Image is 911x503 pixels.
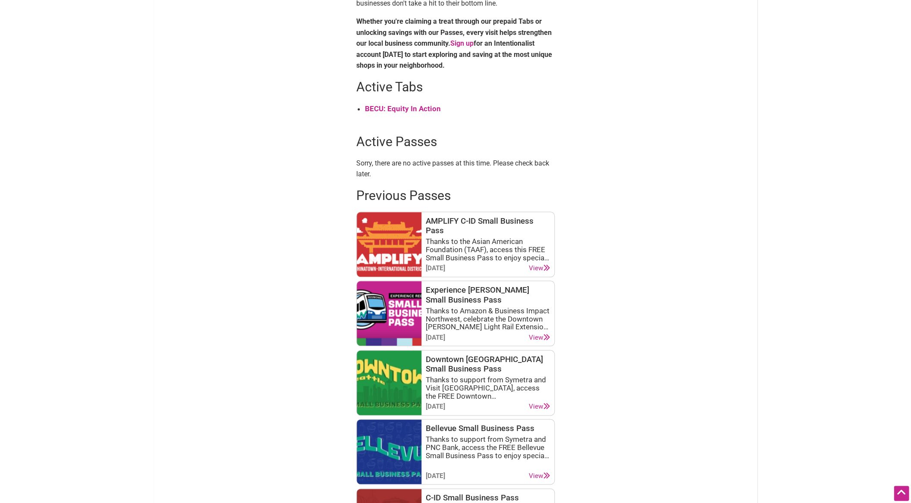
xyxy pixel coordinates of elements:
h3: Downtown [GEOGRAPHIC_DATA] Small Business Pass [426,355,550,374]
h3: Bellevue Small Business Pass [426,424,550,433]
div: Thanks to support from Symetra and PNC Bank, access the FREE Bellevue Small Business Pass to enjo... [426,435,550,459]
h2: Active Passes [356,133,555,151]
div: [DATE] [426,264,445,272]
div: Scroll Back to Top [894,486,909,501]
img: Experience Redmond Small Business Pass [357,281,421,346]
a: Sign up [450,39,474,47]
div: Thanks to Amazon & Business Impact Northwest, celebrate the Downtown [PERSON_NAME] Light Rail Ext... [426,307,550,331]
h2: Previous Passes [356,187,555,205]
div: [DATE] [426,472,445,480]
img: Bellevue Small Business Pass [357,419,421,484]
img: Downtown Seattle Small Business Pass [357,350,421,415]
div: [DATE] [426,403,445,411]
div: Thanks to support from Symetra and Visit [GEOGRAPHIC_DATA], access the FREE Downtown [GEOGRAPHIC_... [426,376,550,400]
h3: C-ID Small Business Pass [426,493,550,503]
a: View [529,264,550,272]
h3: Experience [PERSON_NAME] Small Business Pass [426,285,550,305]
h2: Active Tabs [356,78,555,96]
p: Sorry, there are no active passes at this time. Please check back later. [356,158,555,180]
img: AMPLIFY - Chinatown-International District [357,212,421,277]
a: View [529,403,550,411]
div: [DATE] [426,334,445,342]
a: View [529,334,550,342]
h3: AMPLIFY C-ID Small Business Pass [426,216,550,236]
div: Thanks to the Asian American Foundation (TAAF), access this FREE Small Business Pass to enjoy spe... [426,237,550,262]
a: BECU: Equity In Action [365,104,441,113]
a: View [529,472,550,480]
strong: Whether you're claiming a treat through our prepaid Tabs or unlocking savings with our Passes, ev... [356,17,552,69]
